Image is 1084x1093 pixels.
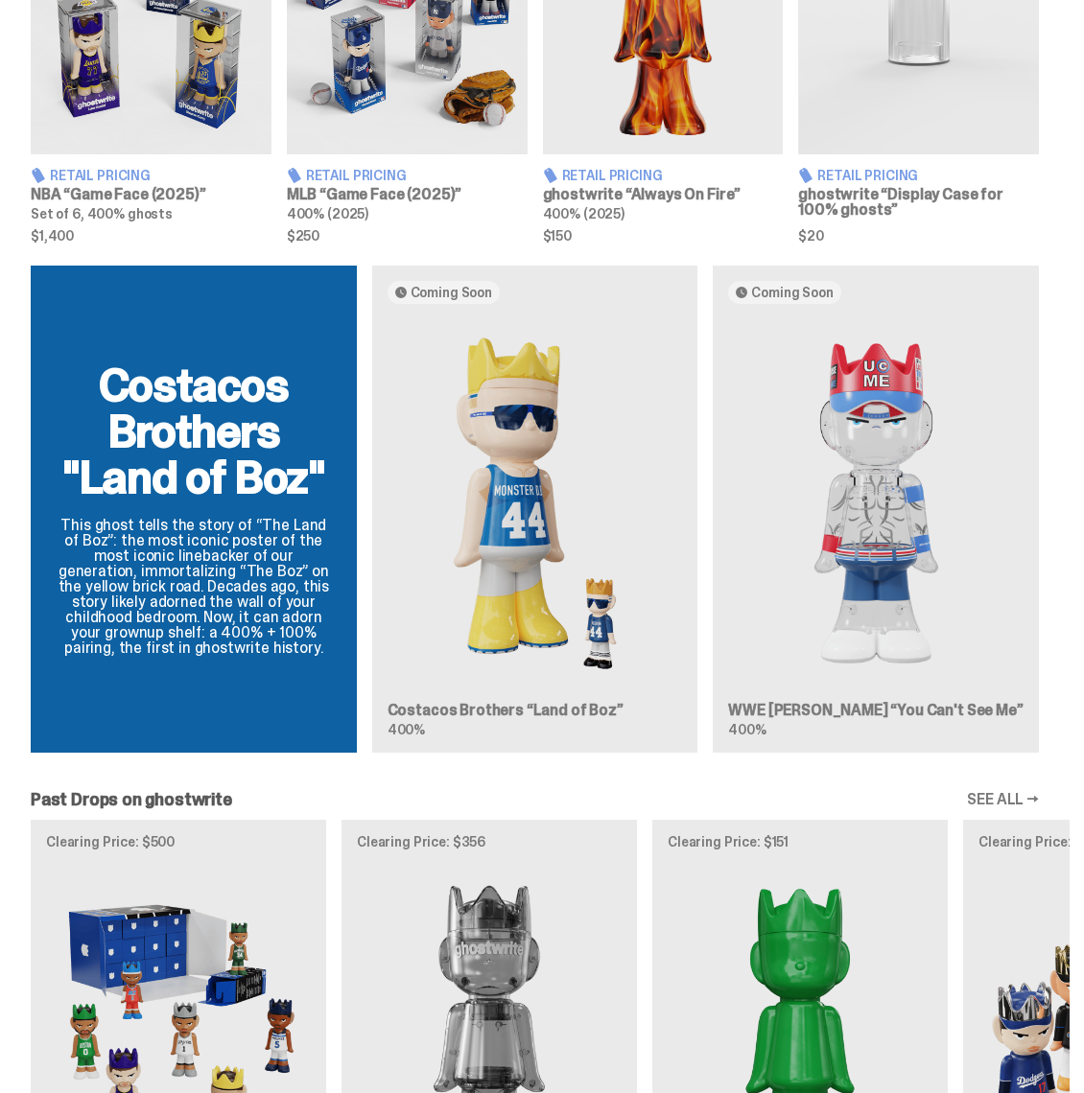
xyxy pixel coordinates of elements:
span: Set of 6, 400% ghosts [31,205,173,222]
h3: MLB “Game Face (2025)” [287,187,528,202]
p: Clearing Price: $151 [668,835,932,849]
a: SEE ALL → [967,792,1039,807]
h2: Past Drops on ghostwrite [31,791,232,808]
h2: Costacos Brothers "Land of Boz" [54,362,334,500]
p: Clearing Price: $356 [357,835,622,849]
span: Coming Soon [751,285,833,300]
span: 400% [388,721,425,738]
span: Retail Pricing [50,169,151,182]
img: Land of Boz [388,319,683,688]
span: 400% (2025) [543,205,624,222]
h3: ghostwrite “Always On Fire” [543,187,784,202]
h3: WWE [PERSON_NAME] “You Can't See Me” [728,703,1024,718]
p: This ghost tells the story of “The Land of Boz”: the most iconic poster of the most iconic lineba... [54,518,334,656]
h3: ghostwrite “Display Case for 100% ghosts” [798,187,1039,218]
span: Coming Soon [411,285,492,300]
span: Retail Pricing [306,169,407,182]
span: 400% [728,721,766,738]
span: $20 [798,229,1039,243]
span: Retail Pricing [817,169,918,182]
p: Clearing Price: $500 [46,835,311,849]
span: 400% (2025) [287,205,368,222]
h3: Costacos Brothers “Land of Boz” [388,703,683,718]
span: $150 [543,229,784,243]
img: You Can't See Me [728,319,1024,688]
span: $1,400 [31,229,271,243]
span: Retail Pricing [562,169,663,182]
span: $250 [287,229,528,243]
h3: NBA “Game Face (2025)” [31,187,271,202]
